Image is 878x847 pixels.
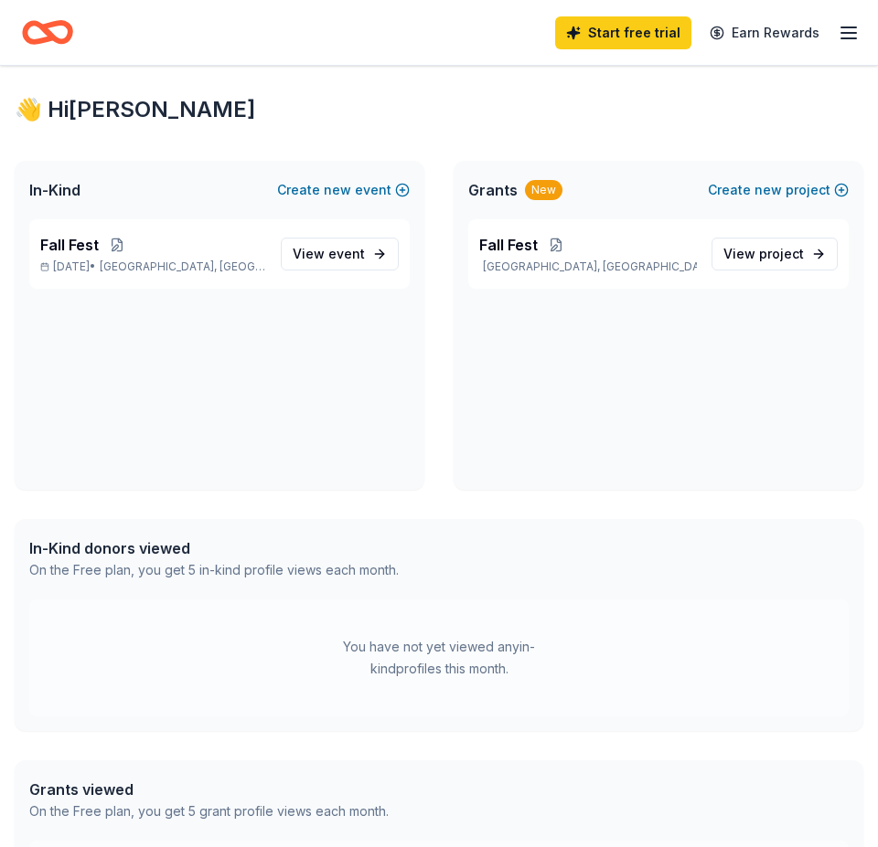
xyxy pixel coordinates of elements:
[479,259,697,274] p: [GEOGRAPHIC_DATA], [GEOGRAPHIC_DATA]
[555,16,691,49] a: Start free trial
[29,800,389,822] div: On the Free plan, you get 5 grant profile views each month.
[525,180,562,200] div: New
[708,179,849,201] button: Createnewproject
[15,95,863,124] div: 👋 Hi [PERSON_NAME]
[277,179,410,201] button: Createnewevent
[29,537,399,559] div: In-Kind donors viewed
[324,179,351,201] span: new
[755,179,782,201] span: new
[29,179,80,201] span: In-Kind
[293,243,365,265] span: View
[100,259,266,274] span: [GEOGRAPHIC_DATA], [GEOGRAPHIC_DATA]
[29,559,399,581] div: On the Free plan, you get 5 in-kind profile views each month.
[723,243,804,265] span: View
[712,238,838,270] a: View project
[22,11,73,54] a: Home
[40,234,99,256] span: Fall Fest
[759,246,804,261] span: project
[699,16,830,49] a: Earn Rewards
[29,778,389,800] div: Grants viewed
[325,636,553,680] div: You have not yet viewed any in-kind profiles this month.
[40,259,266,274] p: [DATE] •
[281,238,399,270] a: View event
[479,234,538,256] span: Fall Fest
[328,246,365,261] span: event
[468,179,518,201] span: Grants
